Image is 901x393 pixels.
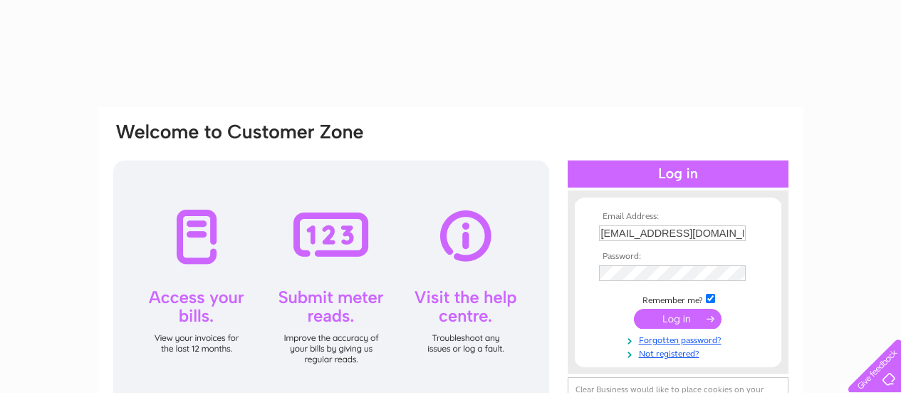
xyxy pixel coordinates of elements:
th: Email Address: [595,212,761,222]
th: Password: [595,252,761,262]
a: Forgotten password? [599,332,761,346]
input: Submit [634,309,722,329]
td: Remember me? [595,292,761,306]
a: Not registered? [599,346,761,359]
